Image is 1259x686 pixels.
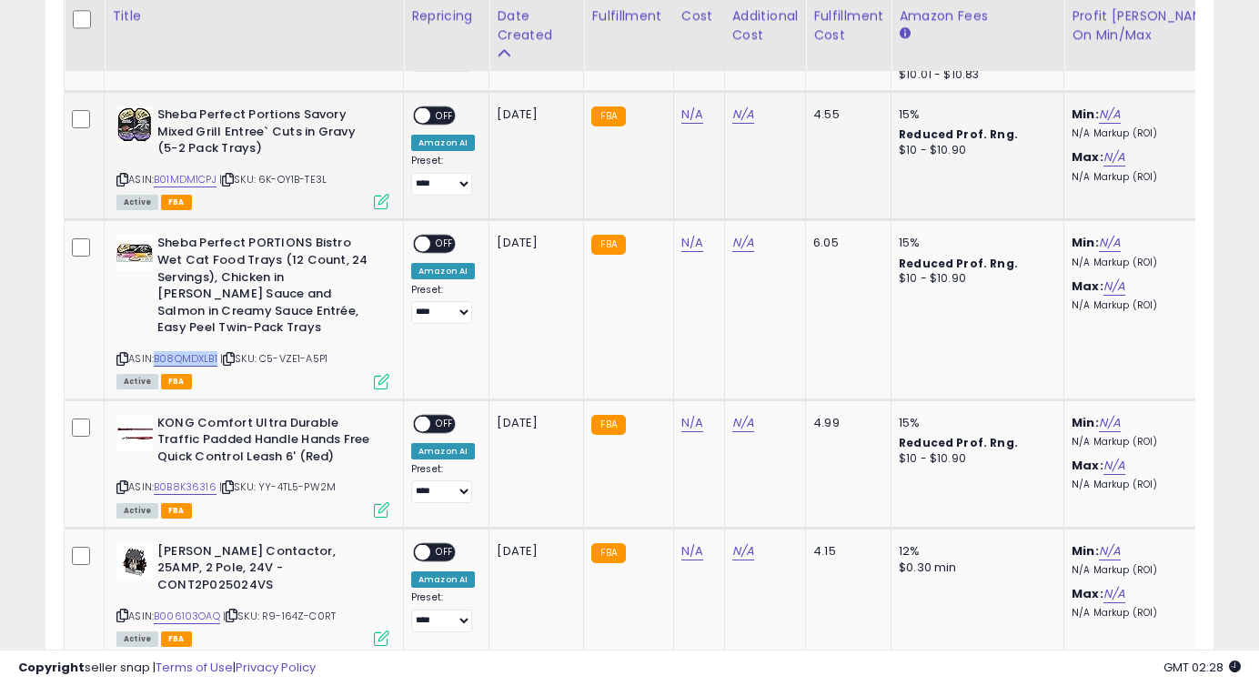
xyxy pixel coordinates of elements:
[899,543,1050,560] div: 12%
[1072,436,1223,449] p: N/A Markup (ROI)
[497,235,569,251] div: [DATE]
[18,660,316,677] div: seller snap | |
[411,155,475,196] div: Preset:
[1072,479,1223,491] p: N/A Markup (ROI)
[1103,585,1125,603] a: N/A
[112,6,396,25] div: Title
[430,237,459,252] span: OFF
[681,542,703,560] a: N/A
[1072,257,1223,269] p: N/A Markup (ROI)
[813,6,883,45] div: Fulfillment Cost
[732,106,754,124] a: N/A
[899,126,1018,142] b: Reduced Prof. Rng.
[1099,414,1121,432] a: N/A
[411,443,475,459] div: Amazon AI
[899,6,1056,25] div: Amazon Fees
[1072,414,1099,431] b: Min:
[116,415,389,516] div: ASIN:
[1072,277,1103,295] b: Max:
[157,235,378,340] b: Sheba Perfect PORTIONS Bistro Wet Cat Food Trays (12 Count, 24 Servings), Chicken in [PERSON_NAME...
[116,195,158,210] span: All listings currently available for purchase on Amazon
[1072,127,1223,140] p: N/A Markup (ROI)
[591,235,625,255] small: FBA
[1072,585,1103,602] b: Max:
[161,374,192,389] span: FBA
[681,234,703,252] a: N/A
[116,374,158,389] span: All listings currently available for purchase on Amazon
[157,543,378,599] b: [PERSON_NAME] Contactor, 25AMP, 2 Pole, 24V - CONT2P025024VS
[1072,6,1229,45] div: Profit [PERSON_NAME] on Min/Max
[899,451,1050,467] div: $10 - $10.90
[430,108,459,124] span: OFF
[18,659,85,676] strong: Copyright
[497,543,569,560] div: [DATE]
[1163,659,1241,676] span: 2025-09-16 02:28 GMT
[732,542,754,560] a: N/A
[161,195,192,210] span: FBA
[156,659,233,676] a: Terms of Use
[116,235,153,271] img: 51-l-fesY7S._SL40_.jpg
[813,543,877,560] div: 4.15
[411,463,475,504] div: Preset:
[899,25,910,42] small: Amazon Fees.
[497,6,576,45] div: Date Created
[1072,542,1099,560] b: Min:
[154,479,217,495] a: B0B8K36316
[116,415,153,451] img: 314wj4XtlRL._SL40_.jpg
[161,503,192,519] span: FBA
[899,435,1018,450] b: Reduced Prof. Rng.
[497,106,569,123] div: [DATE]
[591,6,665,25] div: Fulfillment
[1072,457,1103,474] b: Max:
[116,235,389,387] div: ASIN:
[1099,106,1121,124] a: N/A
[154,351,217,367] a: B08QMDXLB1
[899,143,1050,158] div: $10 - $10.90
[236,659,316,676] a: Privacy Policy
[411,284,475,325] div: Preset:
[899,415,1050,431] div: 15%
[1099,234,1121,252] a: N/A
[219,172,327,187] span: | SKU: 6K-OY1B-TE3L
[1072,106,1099,123] b: Min:
[116,543,153,580] img: 31Gdb+EGO8L._SL40_.jpg
[154,172,217,187] a: B01MDM1CPJ
[591,543,625,563] small: FBA
[1072,148,1103,166] b: Max:
[497,415,569,431] div: [DATE]
[157,415,378,470] b: KONG Comfort Ultra Durable Traffic Padded Handle Hands Free Quick Control Leash 6' (Red)
[1072,171,1223,184] p: N/A Markup (ROI)
[899,256,1018,271] b: Reduced Prof. Rng.
[157,106,378,162] b: Sheba Perfect Portions Savory Mixed Grill Entree` Cuts in Gravy (5-2 Pack Trays)
[1103,148,1125,166] a: N/A
[681,6,717,25] div: Cost
[1099,542,1121,560] a: N/A
[411,263,475,279] div: Amazon AI
[1103,457,1125,475] a: N/A
[899,235,1050,251] div: 15%
[1103,277,1125,296] a: N/A
[813,106,877,123] div: 4.55
[411,571,475,588] div: Amazon AI
[430,544,459,560] span: OFF
[116,631,158,647] span: All listings currently available for purchase on Amazon
[223,609,336,623] span: | SKU: R9-164Z-C0RT
[116,106,153,143] img: 61ewgvE3YPL._SL40_.jpg
[899,67,1050,83] div: $10.01 - $10.83
[813,235,877,251] div: 6.05
[116,503,158,519] span: All listings currently available for purchase on Amazon
[591,106,625,126] small: FBA
[899,271,1050,287] div: $10 - $10.90
[732,6,799,45] div: Additional Cost
[899,560,1050,576] div: $0.30 min
[430,416,459,431] span: OFF
[732,234,754,252] a: N/A
[1072,299,1223,312] p: N/A Markup (ROI)
[411,135,475,151] div: Amazon AI
[411,591,475,632] div: Preset:
[681,414,703,432] a: N/A
[1072,564,1223,577] p: N/A Markup (ROI)
[161,631,192,647] span: FBA
[411,6,481,25] div: Repricing
[813,415,877,431] div: 4.99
